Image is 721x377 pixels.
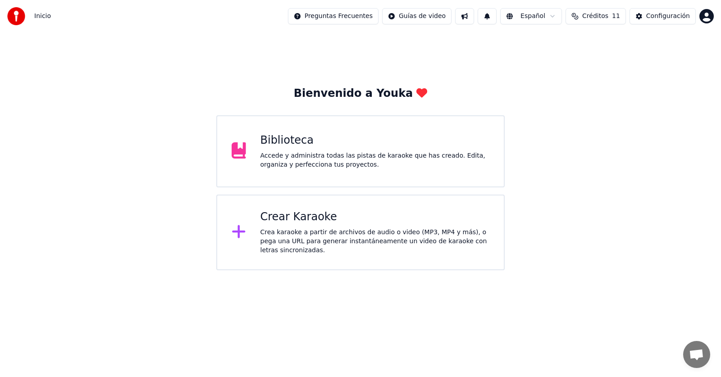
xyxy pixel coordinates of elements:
[582,12,608,21] span: Créditos
[260,133,490,148] div: Biblioteca
[294,86,428,101] div: Bienvenido a Youka
[260,228,490,255] div: Crea karaoke a partir de archivos de audio o video (MP3, MP4 y más), o pega una URL para generar ...
[646,12,690,21] div: Configuración
[288,8,379,24] button: Preguntas Frecuentes
[7,7,25,25] img: youka
[34,12,51,21] span: Inicio
[260,210,490,224] div: Crear Karaoke
[683,341,710,368] div: Chat abierto
[612,12,620,21] span: 11
[260,151,490,169] div: Accede y administra todas las pistas de karaoke que has creado. Edita, organiza y perfecciona tus...
[34,12,51,21] nav: breadcrumb
[566,8,626,24] button: Créditos11
[630,8,696,24] button: Configuración
[382,8,452,24] button: Guías de video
